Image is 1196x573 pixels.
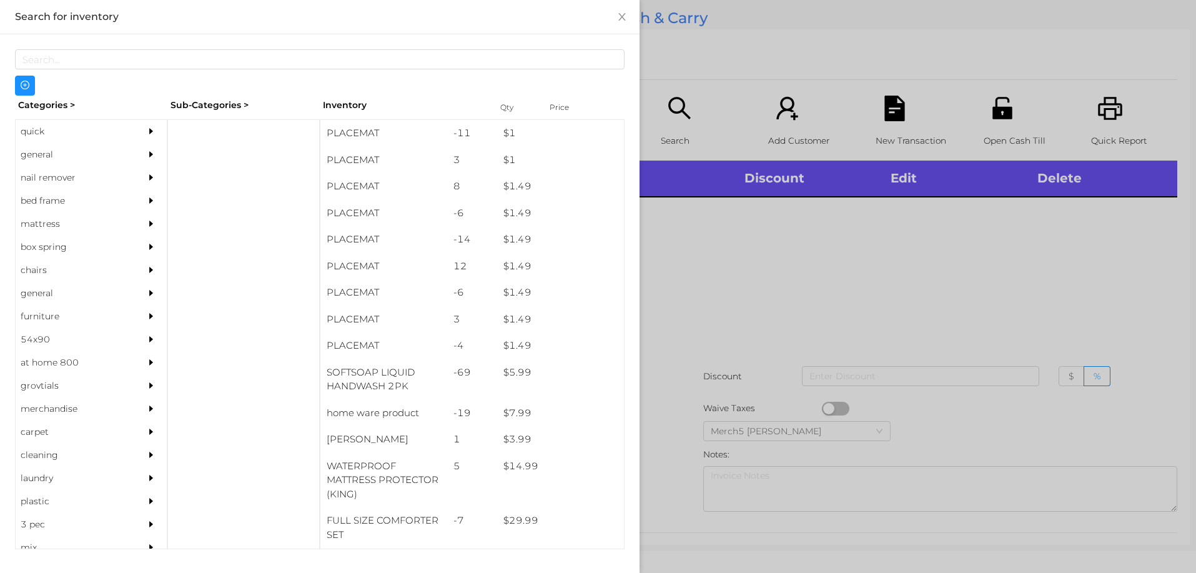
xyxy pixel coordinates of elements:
[16,397,129,421] div: merchandise
[447,147,498,174] div: 3
[320,253,447,280] div: PLACEMAT
[15,49,625,69] input: Search...
[16,374,129,397] div: grovtials
[546,99,596,116] div: Price
[16,189,129,212] div: bed frame
[447,173,498,200] div: 8
[16,328,129,351] div: 54x90
[147,335,156,344] i: icon: caret-right
[147,173,156,182] i: icon: caret-right
[447,306,498,333] div: 3
[320,306,447,333] div: PLACEMAT
[323,99,485,112] div: Inventory
[497,226,624,253] div: $ 1.49
[147,219,156,228] i: icon: caret-right
[497,120,624,147] div: $ 1
[497,147,624,174] div: $ 1
[16,143,129,166] div: general
[147,543,156,552] i: icon: caret-right
[16,120,129,143] div: quick
[16,212,129,236] div: mattress
[497,253,624,280] div: $ 1.49
[147,451,156,459] i: icon: caret-right
[16,536,129,559] div: mix
[15,10,625,24] div: Search for inventory
[447,279,498,306] div: -6
[497,332,624,359] div: $ 1.49
[147,266,156,274] i: icon: caret-right
[497,400,624,427] div: $ 7.99
[497,279,624,306] div: $ 1.49
[147,381,156,390] i: icon: caret-right
[497,173,624,200] div: $ 1.49
[447,453,498,480] div: 5
[147,427,156,436] i: icon: caret-right
[320,400,447,427] div: home ware product
[147,242,156,251] i: icon: caret-right
[447,253,498,280] div: 12
[447,120,498,147] div: -11
[15,76,35,96] button: icon: plus-circle
[320,226,447,253] div: PLACEMAT
[497,453,624,480] div: $ 14.99
[167,96,320,115] div: Sub-Categories >
[16,490,129,513] div: plastic
[447,359,498,386] div: -69
[617,12,627,22] i: icon: close
[16,513,129,536] div: 3 pec
[447,400,498,427] div: -19
[497,507,624,534] div: $ 29.99
[320,173,447,200] div: PLACEMAT
[147,127,156,136] i: icon: caret-right
[16,467,129,490] div: laundry
[16,351,129,374] div: at home 800
[147,474,156,482] i: icon: caret-right
[320,426,447,453] div: [PERSON_NAME]
[497,306,624,333] div: $ 1.49
[447,426,498,453] div: 1
[16,282,129,305] div: general
[447,226,498,253] div: -14
[497,426,624,453] div: $ 3.99
[320,120,447,147] div: PLACEMAT
[147,289,156,297] i: icon: caret-right
[16,166,129,189] div: nail remover
[147,358,156,367] i: icon: caret-right
[320,453,447,508] div: WATERPROOF MATTRESS PROTECTOR (KING)
[447,200,498,227] div: -6
[497,200,624,227] div: $ 1.49
[16,236,129,259] div: box spring
[16,305,129,328] div: furniture
[320,359,447,400] div: SOFTSOAP LIQUID HANDWASH 2PK
[16,421,129,444] div: carpet
[16,444,129,467] div: cleaning
[447,507,498,534] div: -7
[447,332,498,359] div: -4
[147,520,156,529] i: icon: caret-right
[320,147,447,174] div: PLACEMAT
[497,359,624,386] div: $ 5.99
[147,150,156,159] i: icon: caret-right
[320,507,447,548] div: FULL SIZE COMFORTER SET
[147,404,156,413] i: icon: caret-right
[320,332,447,359] div: PLACEMAT
[147,312,156,321] i: icon: caret-right
[147,196,156,205] i: icon: caret-right
[147,497,156,506] i: icon: caret-right
[320,200,447,227] div: PLACEMAT
[320,279,447,306] div: PLACEMAT
[16,259,129,282] div: chairs
[15,96,167,115] div: Categories >
[497,99,535,116] div: Qty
